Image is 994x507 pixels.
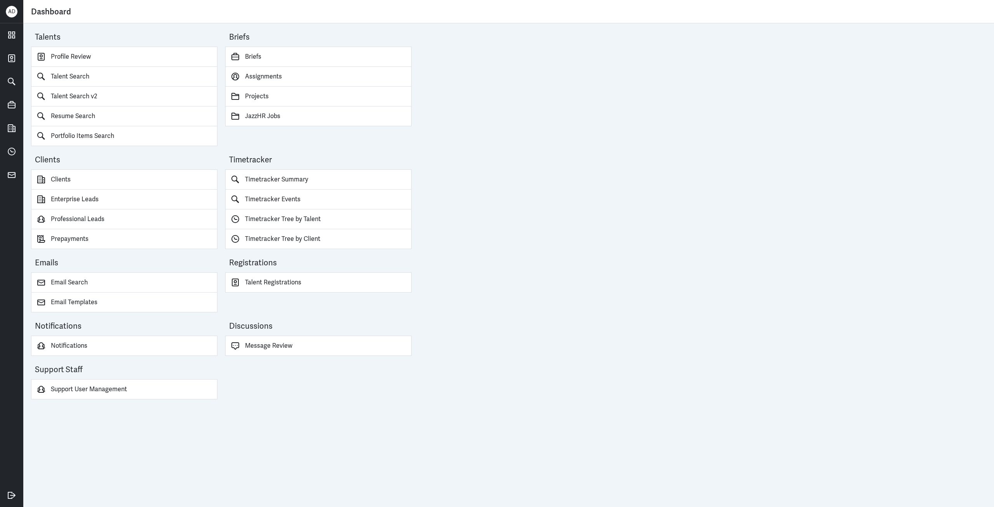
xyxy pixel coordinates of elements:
[229,257,412,272] div: Registrations
[31,293,217,312] a: Email Templates
[35,154,217,169] div: Clients
[31,336,217,356] a: Notifications
[225,67,412,87] a: Assignments
[31,190,217,209] a: Enterprise Leads
[225,47,412,67] a: Briefs
[225,190,412,209] a: Timetracker Events
[31,106,217,126] a: Resume Search
[6,6,17,17] div: AD
[225,106,412,126] a: JazzHR Jobs
[31,229,217,249] a: Prepayments
[31,209,217,229] a: Professional Leads
[31,87,217,106] a: Talent Search v2
[225,87,412,106] a: Projects
[225,209,412,229] a: Timetracker Tree by Talent
[35,257,217,272] div: Emails
[229,320,412,336] div: Discussions
[31,47,217,67] a: Profile Review
[225,229,412,249] a: Timetracker Tree by Client
[31,169,217,190] a: Clients
[35,364,217,379] div: Support Staff
[225,336,412,356] a: Message Review
[31,379,217,399] a: Support User Management
[35,31,217,47] div: Talents
[31,126,217,146] a: Portfolio Items Search
[31,272,217,293] a: Email Search
[31,4,986,19] div: Dashboard
[31,67,217,87] a: Talent Search
[225,169,412,190] a: Timetracker Summary
[229,31,412,47] div: Briefs
[225,272,412,293] a: Talent Registrations
[35,320,217,336] div: Notifications
[229,154,412,169] div: Timetracker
